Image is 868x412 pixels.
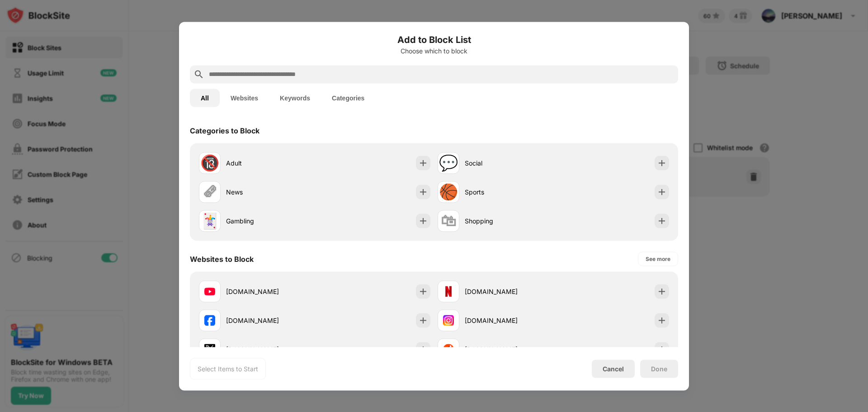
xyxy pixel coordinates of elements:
div: 💬 [439,154,458,172]
button: Categories [321,89,375,107]
div: [DOMAIN_NAME] [465,345,553,354]
div: 🏀 [439,183,458,201]
img: favicons [443,315,454,326]
div: 🗞 [202,183,217,201]
div: Done [651,365,667,372]
div: [DOMAIN_NAME] [226,287,315,296]
div: See more [646,254,670,263]
div: Websites to Block [190,254,254,263]
img: favicons [204,344,215,355]
div: Gambling [226,216,315,226]
img: favicons [204,315,215,326]
div: [DOMAIN_NAME] [226,316,315,325]
img: favicons [443,286,454,297]
div: Categories to Block [190,126,259,135]
button: Keywords [269,89,321,107]
img: favicons [204,286,215,297]
div: 🔞 [200,154,219,172]
img: favicons [443,344,454,355]
div: Select Items to Start [198,364,258,373]
div: 🃏 [200,212,219,230]
div: [DOMAIN_NAME] [226,345,315,354]
div: [DOMAIN_NAME] [465,287,553,296]
div: Shopping [465,216,553,226]
div: Sports [465,187,553,197]
img: search.svg [193,69,204,80]
h6: Add to Block List [190,33,678,46]
div: Choose which to block [190,47,678,54]
div: 🛍 [441,212,456,230]
div: News [226,187,315,197]
div: Social [465,158,553,168]
div: [DOMAIN_NAME] [465,316,553,325]
div: Cancel [603,365,624,373]
button: Websites [220,89,269,107]
button: All [190,89,220,107]
div: Adult [226,158,315,168]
